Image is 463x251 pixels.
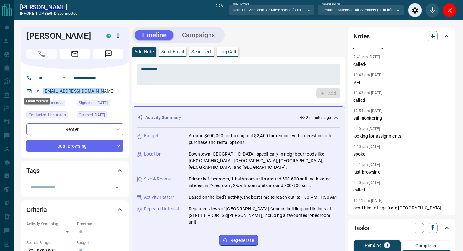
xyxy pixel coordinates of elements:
[353,169,450,175] p: just browsing
[26,163,123,178] div: Tags
[353,91,382,95] p: 11:43 am [DATE]
[54,11,77,16] span: disconnected
[353,73,382,77] p: 11:43 am [DATE]
[60,49,90,59] span: Email
[144,151,162,157] p: Location
[77,240,123,246] p: Budget:
[77,111,123,120] div: Thu Sep 07 2023
[353,127,380,131] p: 4:40 pm [DATE]
[353,79,450,86] p: VM
[26,205,47,215] h2: Criteria
[353,55,380,59] p: 2:41 pm [DATE]
[144,194,175,201] p: Activity Pattern
[79,100,108,106] span: Signed up [DATE]
[145,114,181,121] p: Activity Summary
[144,176,171,182] p: Size & Rooms
[144,133,158,139] p: Budget
[26,166,39,176] h2: Tags
[353,220,450,236] div: Tasks
[353,187,450,193] p: called
[77,100,123,108] div: Thu Sep 07 2023
[35,89,39,94] svg: Email Verified
[353,163,380,167] p: 2:01 pm [DATE]
[306,115,331,121] p: 2 minutes ago
[408,3,422,17] div: Audio Settings
[106,34,111,38] div: condos.ca
[353,29,450,44] div: Notes
[425,3,439,17] div: Mute
[353,151,450,157] p: spoke--
[112,183,121,192] button: Open
[93,49,123,59] span: Message
[134,49,154,54] p: Add Note
[353,133,450,140] p: looking for assignments-
[20,3,77,11] a: [PERSON_NAME]
[191,49,212,54] p: Send Text
[26,111,73,120] div: Tue Sep 16 2025
[176,30,221,40] button: Campaigns
[189,151,340,171] p: Downtown [GEOGRAPHIC_DATA], specifically in neighbourhoods like [GEOGRAPHIC_DATA], [GEOGRAPHIC_DA...
[353,61,450,68] p: called-
[353,198,382,203] p: 10:11 am [DATE]
[135,30,173,40] button: Timeline
[29,112,66,118] span: Contacted 1 hour ago
[228,5,315,15] div: Default - MacBook Air Microphone (Built-in)
[365,243,382,248] p: Pending
[318,5,404,15] div: Default - MacBook Air Speakers (Built-in)
[353,145,380,149] p: 4:40 pm [DATE]
[26,49,57,59] span: Call
[24,98,50,105] div: Email Verified
[189,194,337,201] p: Based on the lead's activity, the best time to reach out is: 1:00 AM - 1:30 AM
[353,180,380,185] p: 2:00 pm [DATE]
[26,31,97,41] h1: [PERSON_NAME]
[219,235,258,246] button: Regenerate
[322,2,340,6] label: Output Device
[26,123,123,135] div: Renter
[137,112,340,123] div: Activity Summary2 minutes ago
[77,221,123,227] p: Timeframe:
[144,206,179,212] p: Repeated Interest
[20,11,77,16] p: [PHONE_NUMBER] -
[189,133,340,146] p: Around $600,000 for buying and $2,400 for renting, with interest in both purchase and rental opti...
[26,202,123,217] div: Criteria
[415,243,438,248] p: Completed
[189,176,340,189] p: Primarily 1-bedroom, 1-bathroom units around 500-600 sqft, with some interest in 2-bedroom, 2-bat...
[353,223,369,233] h2: Tasks
[219,49,236,54] p: Log Call
[353,31,370,41] h2: Notes
[233,2,249,6] label: Input Device
[353,205,450,218] p: send him listings from [GEOGRAPHIC_DATA] area
[353,115,450,122] p: stil monitoring-
[353,109,382,113] p: 10:54 am [DATE]
[26,221,73,227] p: Actively Searching:
[43,88,115,94] a: [EMAIL_ADDRESS][DOMAIN_NAME]
[353,97,450,104] p: called
[443,3,457,17] div: Close
[386,243,388,248] p: 0
[60,74,68,82] button: Open
[161,49,184,54] p: Send Email
[79,112,105,118] span: Claimed [DATE]
[215,3,223,17] p: 2:26
[189,206,340,225] p: Repeated views of [GEOGRAPHIC_DATA] Condos building and listings at [STREET_ADDRESS][PERSON_NAME]...
[26,240,73,246] p: Search Range:
[26,140,123,152] div: Just Browsing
